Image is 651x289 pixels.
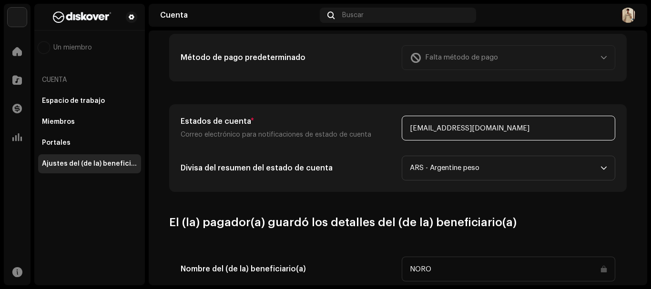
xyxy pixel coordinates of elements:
[160,11,316,19] div: Cuenta
[181,129,394,140] p: Correo electrónico para notificaciones de estado de cuenta
[53,44,92,51] span: Un miembro
[410,156,600,180] span: ARS - Argentine peso
[42,160,137,168] div: Ajustes del (de la) beneficiario(a)
[181,263,394,275] h5: Nombre del (de la) beneficiario(a)
[38,133,141,152] re-m-nav-item: Portales
[181,116,394,127] h5: Estados de cuenta
[181,52,394,63] h5: Método de pago predeterminado
[600,156,607,180] div: dropdown trigger
[42,97,105,105] div: Espacio de trabajo
[38,42,50,53] img: 96b3b426-05f8-40b1-813c-12f302b2aec6
[42,11,122,23] img: b627a117-4a24-417a-95e9-2d0c90689367
[42,118,75,126] div: Miembros
[169,215,627,230] h3: El (la) pagador(a) guardó los detalles del (de la) beneficiario(a)
[181,162,394,174] h5: Divisa del resumen del estado de cuenta
[42,139,71,147] div: Portales
[620,8,636,23] img: 96b3b426-05f8-40b1-813c-12f302b2aec6
[402,116,615,140] input: Ingrese correo electrónico
[38,154,141,173] re-m-nav-item: Ajustes del (de la) beneficiario(a)
[8,8,27,27] img: 297a105e-aa6c-4183-9ff4-27133c00f2e2
[38,112,141,131] re-m-nav-item: Miembros
[342,11,364,19] span: Buscar
[38,91,141,110] re-m-nav-item: Espacio de trabajo
[38,69,141,91] re-a-nav-header: Cuenta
